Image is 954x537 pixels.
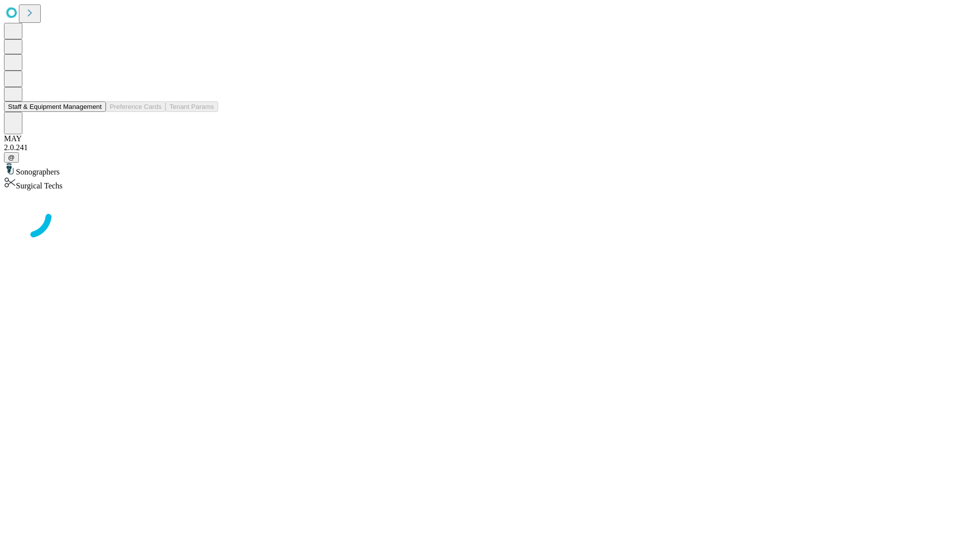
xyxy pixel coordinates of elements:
[4,134,950,143] div: MAY
[4,163,950,177] div: Sonographers
[8,154,15,161] span: @
[165,101,218,112] button: Tenant Params
[4,152,19,163] button: @
[106,101,165,112] button: Preference Cards
[4,101,106,112] button: Staff & Equipment Management
[4,143,950,152] div: 2.0.241
[4,177,950,190] div: Surgical Techs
